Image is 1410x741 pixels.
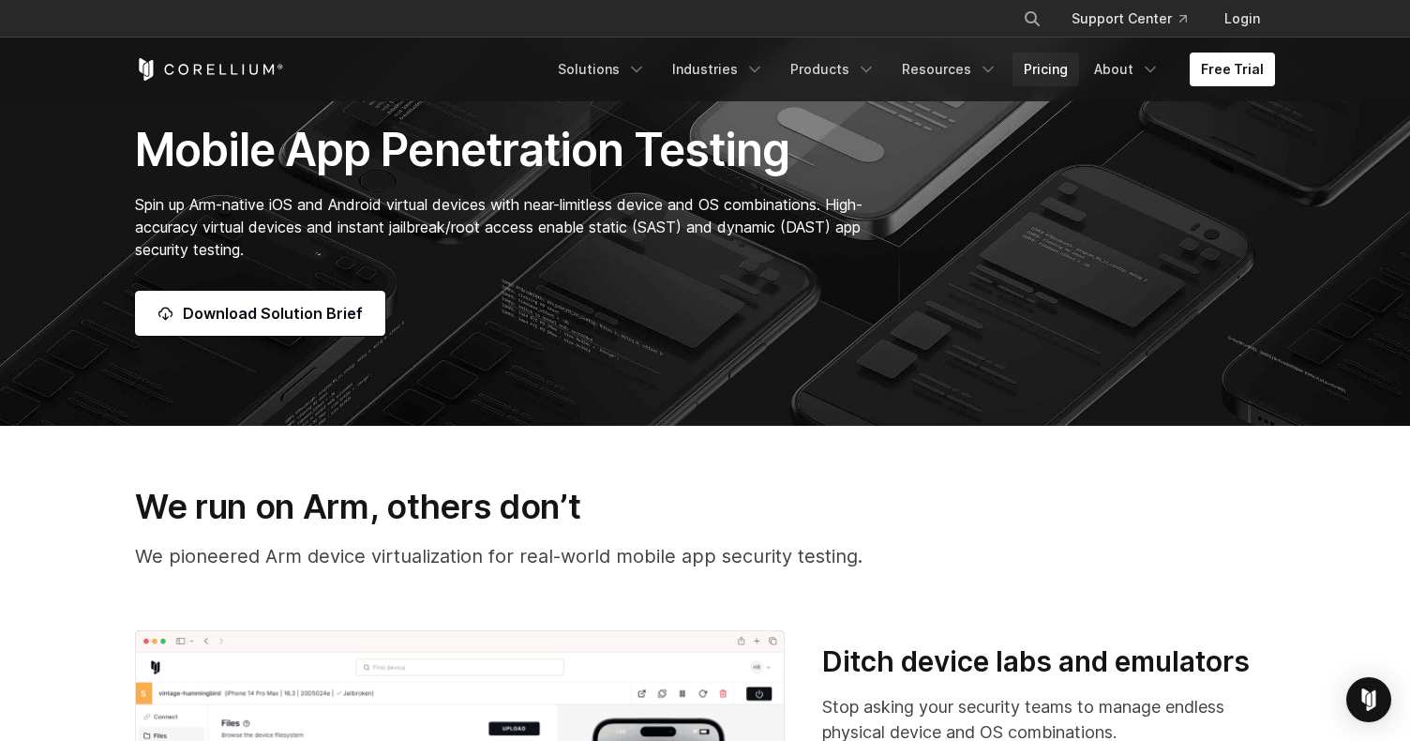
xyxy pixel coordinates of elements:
a: Support Center [1057,2,1202,36]
a: Free Trial [1190,53,1275,86]
a: Pricing [1012,53,1079,86]
a: About [1083,53,1171,86]
div: Open Intercom Messenger [1346,677,1391,722]
div: Navigation Menu [547,53,1275,86]
span: Spin up Arm-native iOS and Android virtual devices with near-limitless device and OS combinations... [135,195,862,259]
a: Products [779,53,887,86]
a: Login [1209,2,1275,36]
a: Solutions [547,53,657,86]
h3: Ditch device labs and emulators [822,644,1275,680]
h3: We run on Arm, others don’t [135,486,1275,527]
a: Download Solution Brief [135,291,385,336]
span: Download Solution Brief [183,302,363,325]
a: Resources [891,53,1009,86]
a: Industries [661,53,775,86]
p: We pioneered Arm device virtualization for real-world mobile app security testing. [135,542,1275,570]
h1: Mobile App Penetration Testing [135,122,882,178]
a: Corellium Home [135,58,284,81]
button: Search [1015,2,1049,36]
div: Navigation Menu [1000,2,1275,36]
